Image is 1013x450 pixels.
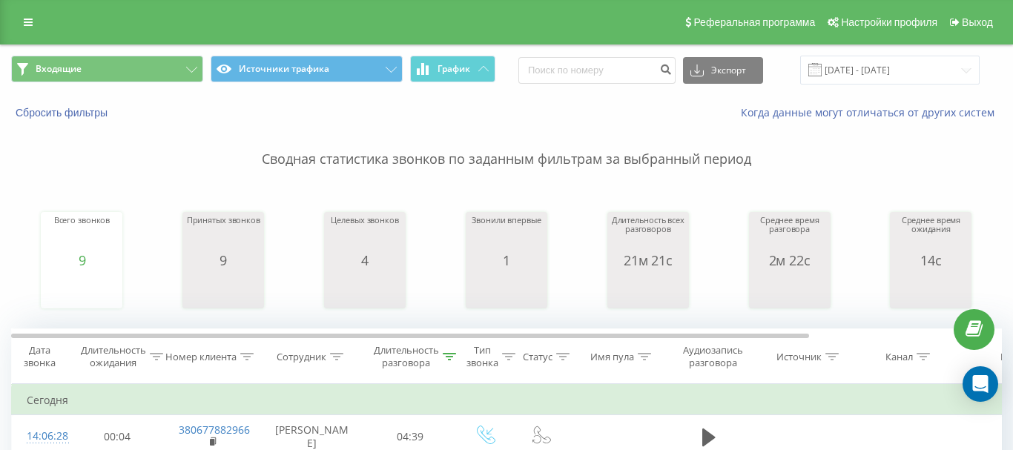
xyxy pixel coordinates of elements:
button: Экспорт [683,57,763,84]
div: Имя пула [590,351,634,363]
p: Сводная статистика звонков по заданным фильтрам за выбранный период [11,120,1002,169]
a: Когда данные могут отличаться от других систем [741,105,1002,119]
div: Длительность ожидания [81,344,146,369]
div: Номер клиента [165,351,237,363]
span: Входящие [36,63,82,75]
span: График [438,64,470,74]
div: 4 [331,253,398,268]
div: Всего звонков [54,216,110,253]
div: 21м 21с [611,253,685,268]
input: Поиск по номеру [518,57,676,84]
div: Дата звонка [12,344,67,369]
div: Длительность разговора [374,344,439,369]
a: 380677882966 [179,423,250,437]
div: Источник [776,351,822,363]
div: Среднее время разговора [753,216,827,253]
div: Аудиозапись разговора [677,344,749,369]
button: Входящие [11,56,203,82]
div: Статус [523,351,552,363]
div: Длительность всех разговоров [611,216,685,253]
span: Выход [962,16,993,28]
div: Тип звонка [466,344,498,369]
div: Канал [885,351,913,363]
button: Источники трафика [211,56,403,82]
div: Звонили впервые [472,216,541,253]
div: Среднее время ожидания [894,216,968,253]
button: Сбросить фильтры [11,106,115,119]
span: Реферальная программа [693,16,815,28]
div: Open Intercom Messenger [963,366,998,402]
button: График [410,56,495,82]
div: 2м 22с [753,253,827,268]
div: 1 [472,253,541,268]
span: Настройки профиля [841,16,937,28]
div: 14с [894,253,968,268]
div: Целевых звонков [331,216,398,253]
div: 9 [54,253,110,268]
div: Принятых звонков [187,216,260,253]
div: Сотрудник [277,351,326,363]
div: 9 [187,253,260,268]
